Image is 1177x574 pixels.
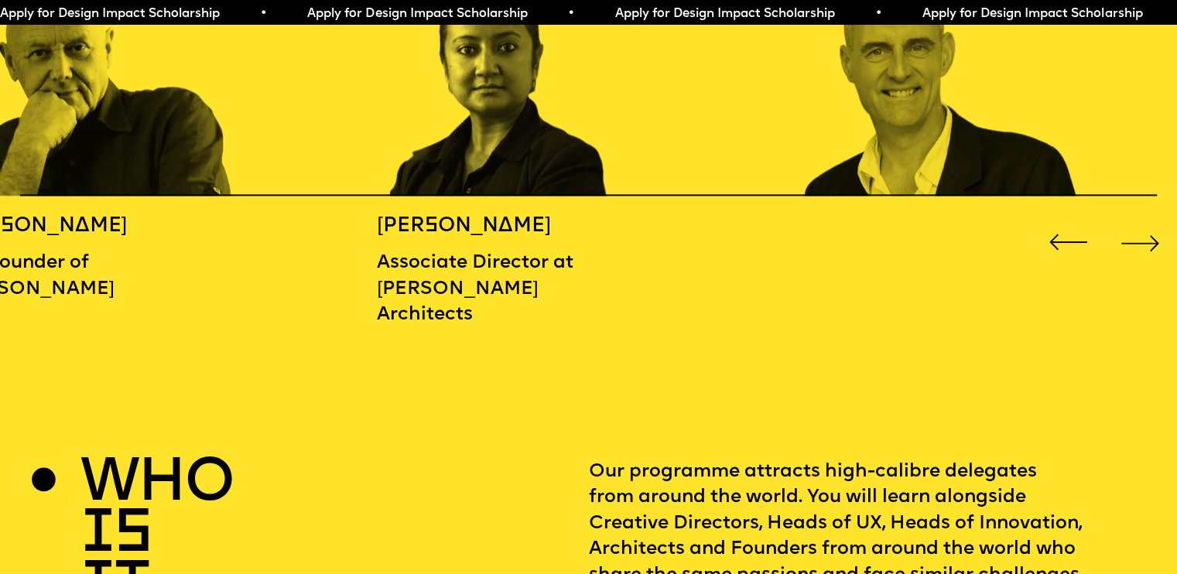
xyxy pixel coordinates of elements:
[1117,219,1164,266] div: Next slide
[554,8,561,20] span: •
[1169,8,1176,20] span: •
[377,251,589,328] p: Associate Director at [PERSON_NAME] Architects
[377,214,589,239] h5: [PERSON_NAME]
[861,8,868,20] span: •
[1045,219,1092,266] div: Previous slide
[247,8,254,20] span: •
